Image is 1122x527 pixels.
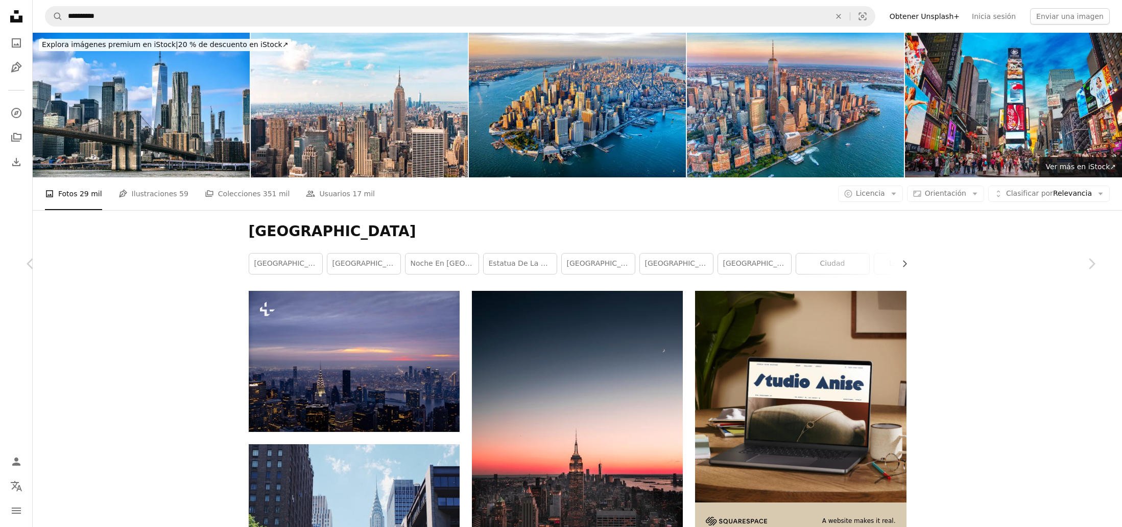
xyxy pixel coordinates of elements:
img: New York Skyline [687,33,904,177]
button: desplazar lista a la derecha [895,254,906,274]
button: Enviar una imagen [1030,8,1110,25]
a: Siguiente [1061,215,1122,313]
a: estatua de la Libertad [484,254,557,274]
button: Buscar en Unsplash [45,7,63,26]
button: Licencia [838,186,903,202]
a: ciudad [796,254,869,274]
span: Ver más en iStock ↗ [1045,163,1116,171]
span: 351 mil [263,188,290,199]
span: Orientación [925,189,966,197]
span: 59 [179,188,188,199]
a: [GEOGRAPHIC_DATA] [327,254,400,274]
button: Borrar [827,7,850,26]
a: Noche en [GEOGRAPHIC_DATA] [405,254,479,274]
img: El icónico puente de Brooklyn y el paisaje del horizonte de Manhattan en la ciudad de Nueva York [33,33,250,177]
a: Obtener Unsplash+ [884,8,966,25]
a: [GEOGRAPHIC_DATA] [562,254,635,274]
a: Colecciones 351 mil [205,177,290,210]
img: Una vista de una ciudad por la noche desde lo alto de un edificio [249,291,460,431]
span: Relevancia [1006,189,1092,199]
a: [GEOGRAPHIC_DATA] [718,254,791,274]
button: Búsqueda visual [850,7,875,26]
img: Horizonte de la ciudad de Nueva York en un día soleado [251,33,468,177]
span: Explora imágenes premium en iStock | [42,40,178,49]
img: file-1705255347840-230a6ab5bca9image [706,517,767,525]
img: New York Cityscape Aerial [469,33,686,177]
span: 17 mil [352,188,375,199]
h1: [GEOGRAPHIC_DATA] [249,222,906,241]
span: Clasificar por [1006,189,1053,197]
button: Menú [6,500,27,521]
a: Iniciar sesión / Registrarse [6,451,27,472]
a: Ilustraciones 59 [118,177,188,210]
a: [GEOGRAPHIC_DATA] [640,254,713,274]
a: Empire State Building, Nueva York por la noche [472,445,683,454]
form: Encuentra imágenes en todo el sitio [45,6,875,27]
img: file-1705123271268-c3eaf6a79b21image [695,291,906,502]
a: Fotos [6,33,27,53]
span: 20 % de descuento en iStock ↗ [42,40,288,49]
a: Colecciones [6,127,27,148]
img: Times square in New York City [905,33,1122,177]
a: Historial de descargas [6,152,27,172]
a: Explora imágenes premium en iStock|20 % de descuento en iStock↗ [33,33,297,57]
a: Ver más en iStock↗ [1039,157,1122,177]
a: Explorar [6,103,27,123]
a: los Angeles [874,254,947,274]
a: Ilustraciones [6,57,27,78]
a: [GEOGRAPHIC_DATA] [249,254,322,274]
button: Idioma [6,476,27,496]
button: Orientación [907,186,984,202]
button: Clasificar porRelevancia [988,186,1110,202]
span: Licencia [856,189,885,197]
a: Una vista de una ciudad por la noche desde lo alto de un edificio [249,356,460,365]
a: Usuarios 17 mil [306,177,375,210]
span: A website makes it real. [822,517,896,525]
a: Inicia sesión [966,8,1022,25]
